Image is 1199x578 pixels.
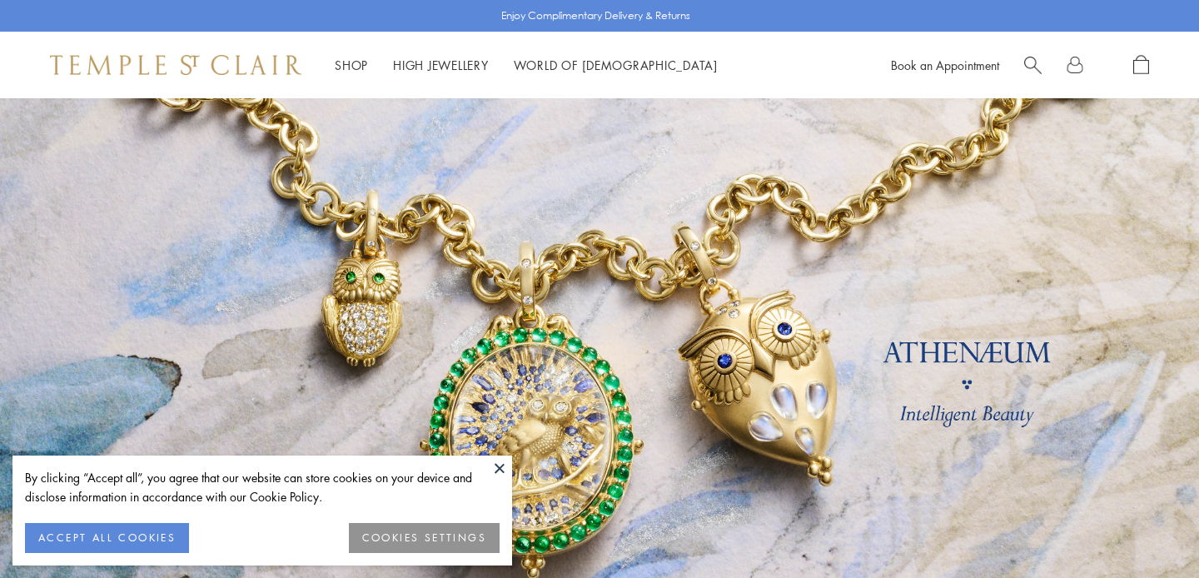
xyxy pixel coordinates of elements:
[501,7,690,24] p: Enjoy Complimentary Delivery & Returns
[50,55,301,75] img: Temple St. Clair
[1116,500,1182,561] iframe: Gorgias live chat messenger
[25,468,500,506] div: By clicking “Accept all”, you agree that our website can store cookies on your device and disclos...
[514,57,718,73] a: World of [DEMOGRAPHIC_DATA]World of [DEMOGRAPHIC_DATA]
[335,57,368,73] a: ShopShop
[25,523,189,553] button: ACCEPT ALL COOKIES
[1133,55,1149,76] a: Open Shopping Bag
[1024,55,1042,76] a: Search
[393,57,489,73] a: High JewelleryHigh Jewellery
[349,523,500,553] button: COOKIES SETTINGS
[891,57,999,73] a: Book an Appointment
[335,55,718,76] nav: Main navigation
